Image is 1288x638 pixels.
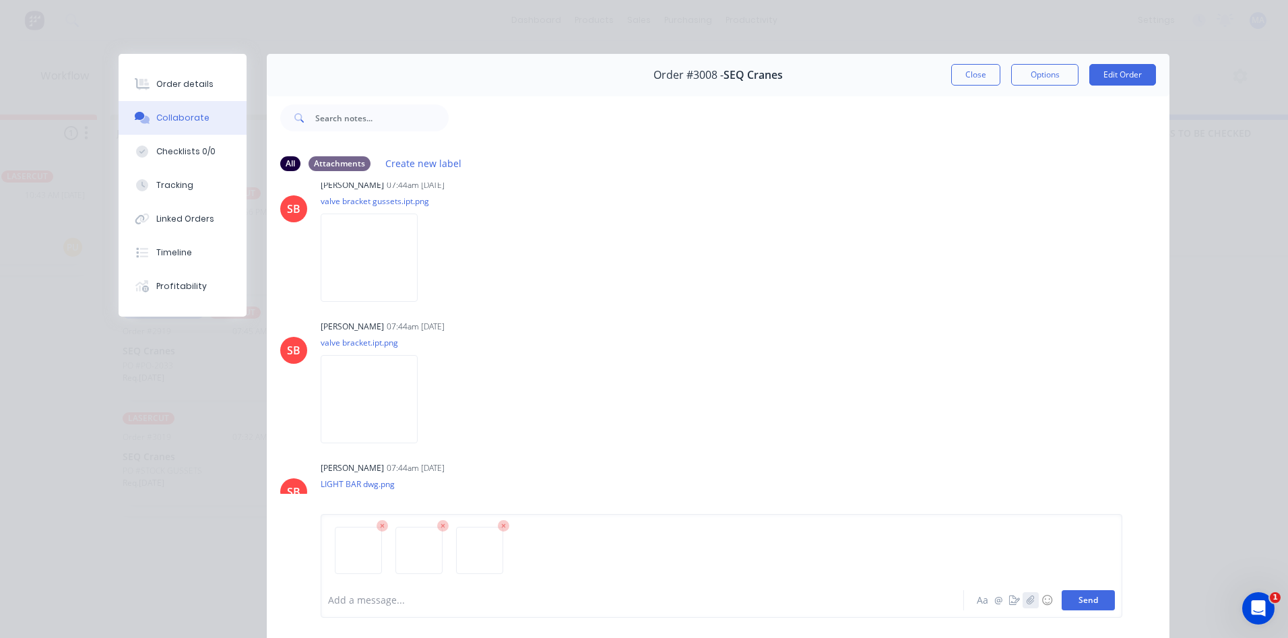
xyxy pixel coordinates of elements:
p: valve bracket gussets.ipt.png [321,195,431,207]
div: SB [287,484,300,500]
span: Order #3008 - [653,69,723,82]
div: Timeline [156,247,192,259]
button: Tracking [119,168,247,202]
div: Linked Orders [156,213,214,225]
div: 07:44am [DATE] [387,462,445,474]
div: [PERSON_NAME] [321,179,384,191]
div: All [280,156,300,171]
button: Close [951,64,1000,86]
button: Create new label [379,154,469,172]
button: @ [990,592,1006,608]
p: LIGHT BAR dwg.png [321,478,431,490]
div: Attachments [309,156,371,171]
button: Edit Order [1089,64,1156,86]
button: Collaborate [119,101,247,135]
div: Collaborate [156,112,210,124]
div: Tracking [156,179,193,191]
button: Aa [974,592,990,608]
div: SB [287,342,300,358]
iframe: Intercom live chat [1242,592,1275,625]
div: 07:44am [DATE] [387,179,445,191]
button: Linked Orders [119,202,247,236]
div: [PERSON_NAME] [321,321,384,333]
button: Send [1062,590,1115,610]
div: Order details [156,78,214,90]
div: 07:44am [DATE] [387,321,445,333]
button: Checklists 0/0 [119,135,247,168]
button: ☺ [1039,592,1055,608]
button: Profitability [119,269,247,303]
button: Order details [119,67,247,101]
input: Search notes... [315,104,449,131]
div: Profitability [156,280,207,292]
div: [PERSON_NAME] [321,462,384,474]
span: 1 [1270,592,1281,603]
span: SEQ Cranes [723,69,783,82]
div: Checklists 0/0 [156,146,216,158]
button: Options [1011,64,1078,86]
button: Timeline [119,236,247,269]
p: valve bracket.ipt.png [321,337,431,348]
div: SB [287,201,300,217]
